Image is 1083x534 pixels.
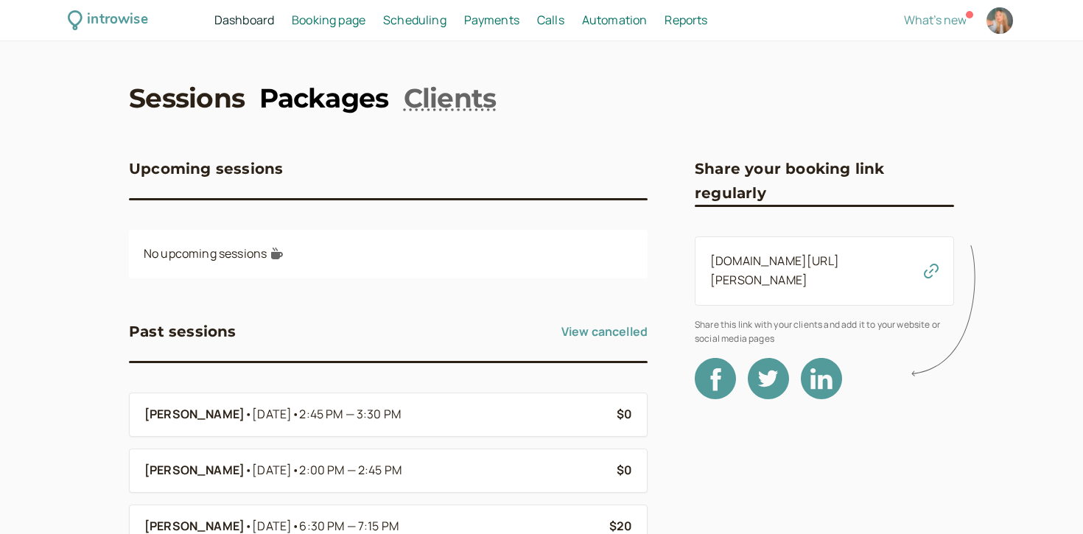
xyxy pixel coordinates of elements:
[464,12,519,28] span: Payments
[214,11,274,30] a: Dashboard
[129,230,648,278] div: No upcoming sessions
[292,406,299,422] span: •
[537,11,564,30] a: Calls
[665,11,707,30] a: Reports
[252,461,402,480] span: [DATE]
[245,461,252,480] span: •
[144,461,245,480] b: [PERSON_NAME]
[984,5,1015,36] a: Account
[1009,463,1083,534] iframe: Chat Widget
[383,12,446,28] span: Scheduling
[695,157,954,205] h3: Share your booking link regularly
[904,12,967,28] span: What's new
[299,518,399,534] span: 6:30 PM — 7:15 PM
[292,11,365,30] a: Booking page
[665,12,707,28] span: Reports
[292,518,299,534] span: •
[710,253,839,288] a: [DOMAIN_NAME][URL][PERSON_NAME]
[87,9,147,32] div: introwise
[144,405,605,424] a: [PERSON_NAME]•[DATE]•2:45 PM — 3:30 PM
[245,405,252,424] span: •
[582,11,648,30] a: Automation
[464,11,519,30] a: Payments
[617,462,632,478] b: $0
[561,320,648,343] a: View cancelled
[129,157,283,180] h3: Upcoming sessions
[292,12,365,28] span: Booking page
[582,12,648,28] span: Automation
[383,11,446,30] a: Scheduling
[292,462,299,478] span: •
[695,317,954,346] span: Share this link with your clients and add it to your website or social media pages
[68,9,148,32] a: introwise
[129,80,245,116] a: Sessions
[214,12,274,28] span: Dashboard
[609,518,632,534] b: $20
[259,80,388,116] a: Packages
[299,462,402,478] span: 2:00 PM — 2:45 PM
[252,405,401,424] span: [DATE]
[299,406,401,422] span: 2:45 PM — 3:30 PM
[404,80,497,116] a: Clients
[144,461,605,480] a: [PERSON_NAME]•[DATE]•2:00 PM — 2:45 PM
[617,406,632,422] b: $0
[904,13,967,27] button: What's new
[537,12,564,28] span: Calls
[144,405,245,424] b: [PERSON_NAME]
[129,320,236,343] h3: Past sessions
